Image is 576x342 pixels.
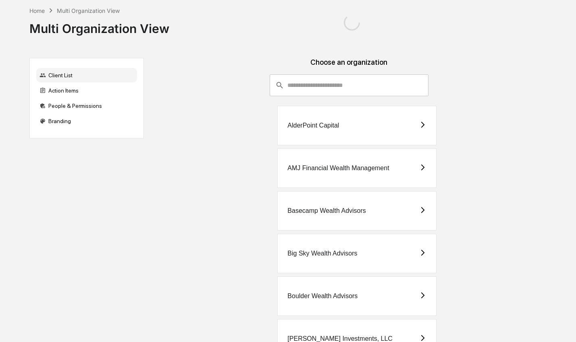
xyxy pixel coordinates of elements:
[287,250,357,257] div: Big Sky Wealth Advisors
[57,7,120,14] div: Multi Organization View
[150,58,548,74] div: Choose an organization
[29,7,45,14] div: Home
[36,114,137,128] div: Branding
[287,122,339,129] div: AlderPoint Capital
[36,99,137,113] div: People & Permissions
[36,83,137,98] div: Action Items
[287,165,389,172] div: AMJ Financial Wealth Management
[287,293,358,300] div: Boulder Wealth Advisors
[36,68,137,82] div: Client List
[270,74,428,96] div: consultant-dashboard__filter-organizations-search-bar
[29,15,169,36] div: Multi Organization View
[287,207,366,214] div: Basecamp Wealth Advisors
